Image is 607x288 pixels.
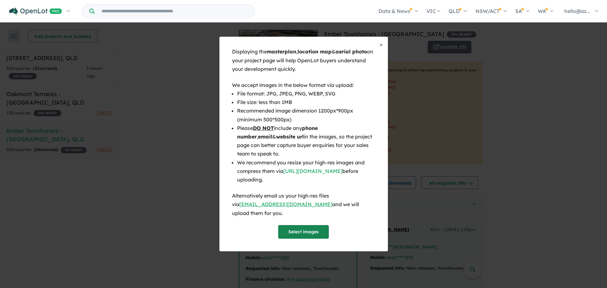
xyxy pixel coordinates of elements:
[335,48,367,55] b: aerial photo
[276,133,304,140] b: website url
[237,158,375,184] li: We recommend you resize your high-res images and compress them via before uploading.
[278,225,329,239] button: Select images
[283,168,342,174] a: [URL][DOMAIN_NAME]
[380,41,383,48] span: ×
[237,89,375,98] li: File format: JPG, JPEG, PNG, WEBP, SVG
[9,8,62,15] img: Openlot PRO Logo White
[267,48,296,55] b: masterplan
[237,107,375,124] li: Recommended image dimension 1200px*900px (minimum 500*500px)
[237,124,375,158] li: Please include any , & in the images, so the project page can better capture buyer enquiries for ...
[564,8,590,14] span: hello@az...
[96,4,254,18] input: Try estate name, suburb, builder or developer
[237,98,375,107] li: File size: less than 1MB
[253,125,274,131] u: DO NOT
[232,192,375,218] div: Alternatively email us your high-res files via and we will upload them for you.
[258,133,272,140] b: email
[239,201,332,207] a: [EMAIL_ADDRESS][DOMAIN_NAME]
[232,47,375,73] div: Displaying the , & on your project page will help OpenLot buyers understand your development quic...
[232,81,375,89] div: We accept images in the below format via upload:
[297,48,332,55] b: location map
